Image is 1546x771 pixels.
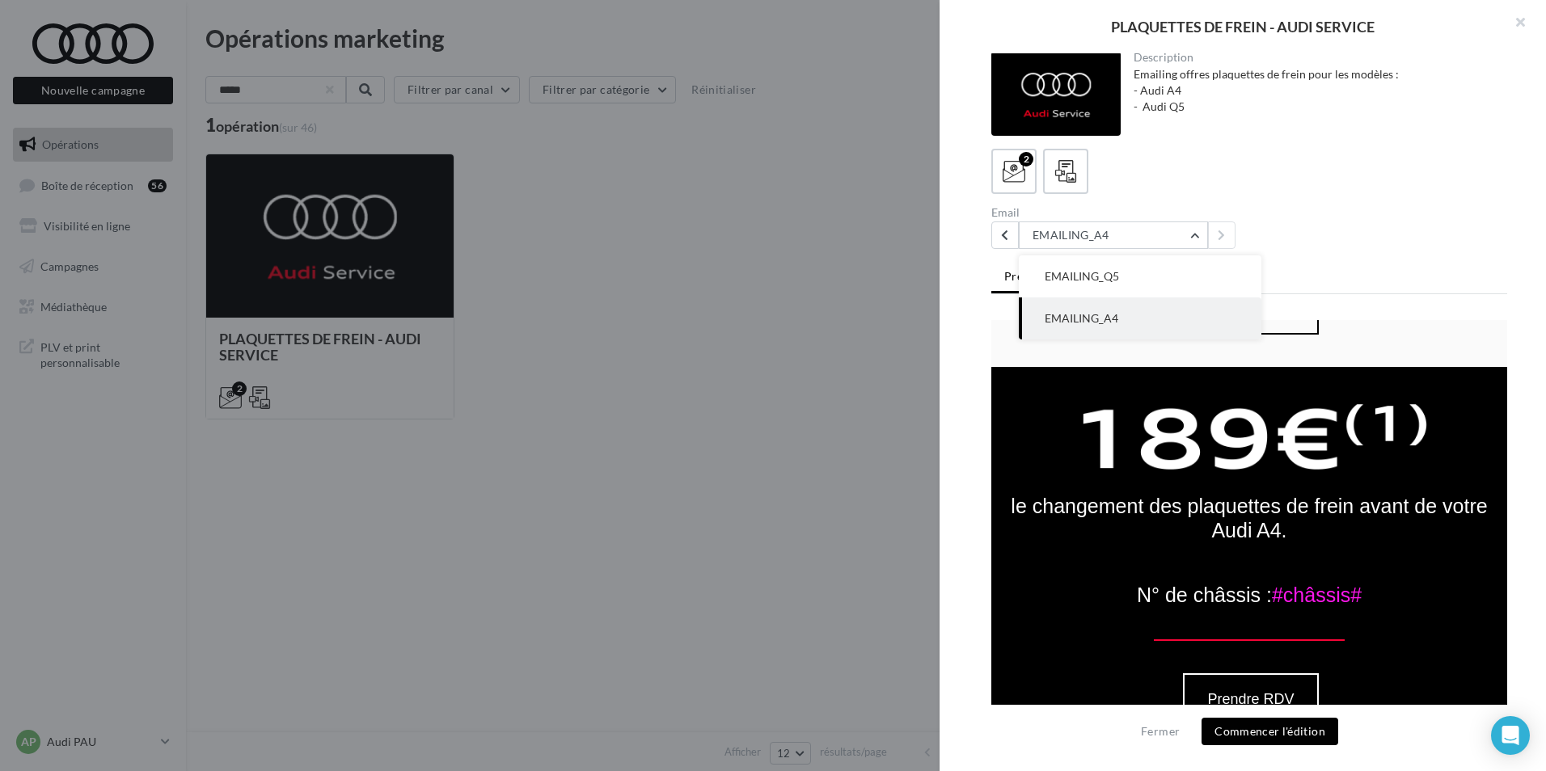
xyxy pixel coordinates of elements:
div: Emailing offres plaquettes de frein pour les modèles : - Audi A4 - Audi Q5 [1134,66,1495,115]
div: 2 [1019,152,1033,166]
div: PLAQUETTES DE FREIN - AUDI SERVICE [965,19,1520,34]
button: Fermer [1134,722,1186,741]
font: N° de châssis : [146,263,370,286]
span: EMAILING_A4 [1045,311,1118,325]
div: Open Intercom Messenger [1491,716,1530,755]
font: le changement des plaquettes de frein avant de votre Audi A4. [19,175,496,221]
span: EMAILING_Q5 [1045,269,1119,283]
span: #châssis# [281,263,370,286]
button: EMAILING_A4 [1019,221,1208,249]
button: EMAILING_Q5 [1019,255,1261,297]
a: Prendre RDV [195,355,323,403]
button: Commencer l'édition [1202,718,1338,745]
button: EMAILING_A4 [1019,297,1261,339]
div: Email [991,207,1243,218]
div: Description [1134,52,1495,63]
